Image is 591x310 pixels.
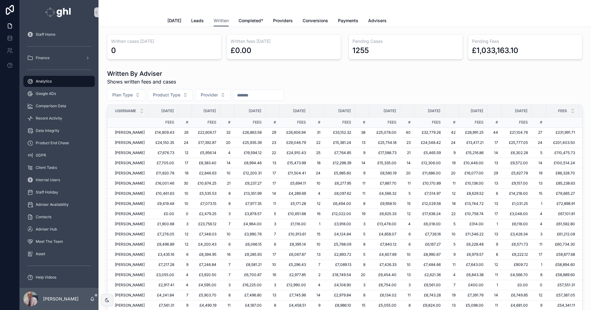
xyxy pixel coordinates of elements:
td: 14 [400,158,414,168]
td: 24 [444,138,459,148]
span: Staff Holiday [36,190,58,195]
td: 14 [265,189,280,199]
td: 13 [355,138,369,148]
span: Client Tasks [36,165,57,170]
td: £4,964.00 [234,219,265,229]
td: £11,820.78 [148,168,178,178]
td: £23,756.12 [192,219,220,229]
td: £13,417.21 [459,138,487,148]
td: £12,306.00 [414,158,444,168]
td: Fees [192,117,220,128]
span: [DATE] [338,108,351,113]
td: 12 [400,209,414,219]
td: 42 [444,128,459,138]
td: £8,629.52 [459,189,487,199]
td: 12 [444,189,459,199]
td: 40 [400,128,414,138]
span: Comparison Data [36,104,66,108]
td: 7 [220,219,234,229]
td: Fees [234,117,265,128]
td: # [487,117,502,128]
td: £6,302.28 [502,148,532,158]
td: 10 [178,189,192,199]
td: 19 [444,158,459,168]
td: 20 [444,168,459,178]
a: Staff Home [23,29,95,40]
td: £12,298.39 [324,158,355,168]
a: Staff Holiday [23,187,95,198]
td: £9,237.27 [234,178,265,189]
span: [DATE] [203,108,216,113]
td: 18 [444,199,459,209]
td: 4 [220,148,234,158]
td: 12 [178,148,192,158]
td: 13 [532,178,546,189]
td: 5 [532,148,546,158]
span: Providers [273,18,293,24]
td: 16 [310,209,324,219]
a: Adviser Availability [23,199,95,210]
td: £2,846.63 [192,168,220,178]
td: £24,150.35 [148,138,178,148]
td: 21 [400,148,414,158]
td: # [220,117,234,128]
td: £4,289.69 [280,189,310,199]
td: 13 [265,158,280,168]
td: # [400,117,414,128]
button: Select Button [148,89,193,101]
td: 15 [400,199,414,209]
td: £13,351.99 [234,189,265,199]
td: 30 [178,178,192,189]
td: £19,594.12 [234,148,265,158]
span: Username [115,108,136,113]
td: 38 [355,128,369,138]
td: £6,277.95 [324,178,355,189]
span: Meet The Team [36,239,63,244]
span: Completed* [239,18,263,24]
a: Finance [23,52,95,63]
td: £14,218.00 [502,189,532,199]
span: Payments [338,18,358,24]
td: £14,809.43 [148,128,178,138]
td: 4 [532,209,546,219]
td: 11 [444,178,459,189]
div: £0.00 [231,46,251,55]
span: Adviser Availability [36,202,69,207]
td: £25,078.00 [369,128,400,138]
h1: Written By Adviser [107,69,176,78]
td: £32,779.26 [414,128,444,138]
td: £25,754.18 [369,138,400,148]
td: 4 [310,189,324,199]
td: £9,958.10 [369,199,400,209]
button: Select Button [195,89,231,101]
td: £15,381.24 [324,138,355,148]
td: 26 [178,128,192,138]
td: 17 [265,168,280,178]
td: 18 [310,158,324,168]
td: £9,419.48 [148,199,178,209]
td: [PERSON_NAME] [107,138,148,148]
td: 19 [532,168,546,178]
td: £8,383.40 [192,158,220,168]
span: Product Type [153,92,180,98]
td: Fees [502,117,532,128]
td: 14 [487,148,502,158]
span: [DATE] [249,108,261,113]
td: £85,238.63 [546,178,579,189]
td: 14 [355,158,369,168]
td: [PERSON_NAME] [107,199,148,209]
td: 19 [355,209,369,219]
a: Analytics [23,76,95,87]
td: 13 [487,178,502,189]
td: 0 [178,209,192,219]
td: 23 [265,138,280,148]
td: £6,494.00 [324,199,355,209]
td: £12,022.00 [324,209,355,219]
a: Asset [23,248,95,259]
td: £10,461.63 [148,189,178,199]
td: £10,170.89 [414,178,444,189]
a: Providers [273,15,293,27]
span: Fees [558,108,567,113]
img: App logo [45,7,73,17]
td: £110,475.73 [546,148,579,158]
